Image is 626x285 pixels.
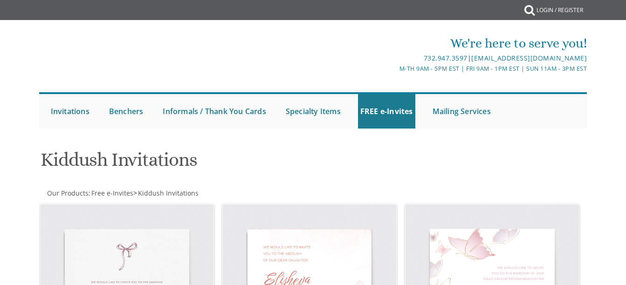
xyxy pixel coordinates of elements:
[430,94,493,129] a: Mailing Services
[358,94,415,129] a: FREE e-Invites
[222,53,587,64] div: |
[138,189,199,197] span: Kiddush Invitations
[41,149,399,177] h1: Kiddush Invitations
[90,189,133,197] a: Free e-Invites
[137,189,199,197] a: Kiddush Invitations
[283,94,343,129] a: Specialty Items
[222,34,587,53] div: We're here to serve you!
[46,189,89,197] a: Our Products
[107,94,146,129] a: Benchers
[133,189,199,197] span: >
[471,54,587,62] a: [EMAIL_ADDRESS][DOMAIN_NAME]
[222,64,587,74] div: M-Th 9am - 5pm EST | Fri 9am - 1pm EST | Sun 11am - 3pm EST
[48,94,92,129] a: Invitations
[160,94,268,129] a: Informals / Thank You Cards
[91,189,133,197] span: Free e-Invites
[424,54,468,62] a: 732.947.3597
[39,189,313,198] div: :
